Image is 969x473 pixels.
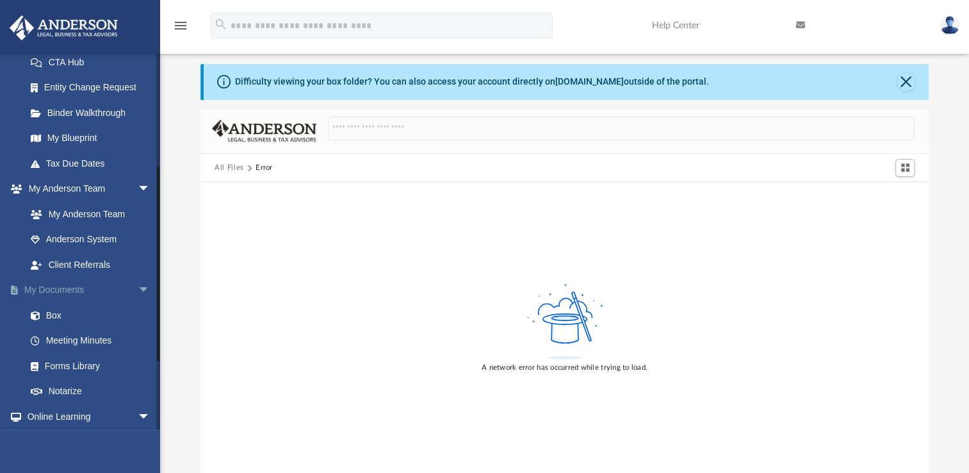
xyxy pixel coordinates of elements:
[235,75,709,88] div: Difficulty viewing your box folder? You can also access your account directly on outside of the p...
[555,76,624,87] a: [DOMAIN_NAME]
[328,117,915,141] input: Search files and folders
[18,201,157,227] a: My Anderson Team
[18,126,163,151] a: My Blueprint
[482,362,647,374] div: A network error has occurred while trying to load.
[9,176,163,202] a: My Anderson Teamarrow_drop_down
[138,176,163,203] span: arrow_drop_down
[214,17,228,31] i: search
[18,100,170,126] a: Binder Walkthrough
[215,162,244,174] button: All Files
[9,404,163,429] a: Online Learningarrow_drop_down
[18,429,163,455] a: Courses
[18,379,170,404] a: Notarize
[173,24,188,33] a: menu
[940,16,959,35] img: User Pic
[256,162,272,174] div: Error
[895,159,915,177] button: Switch to Grid View
[18,49,170,75] a: CTA Hub
[18,303,163,328] a: Box
[6,15,122,40] img: Anderson Advisors Platinum Portal
[18,227,163,253] a: Anderson System
[18,151,170,176] a: Tax Due Dates
[138,404,163,430] span: arrow_drop_down
[18,353,163,379] a: Forms Library
[18,328,170,354] a: Meeting Minutes
[9,278,170,303] a: My Documentsarrow_drop_down
[173,18,188,33] i: menu
[897,73,915,91] button: Close
[138,278,163,304] span: arrow_drop_down
[18,252,163,278] a: Client Referrals
[18,75,170,101] a: Entity Change Request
